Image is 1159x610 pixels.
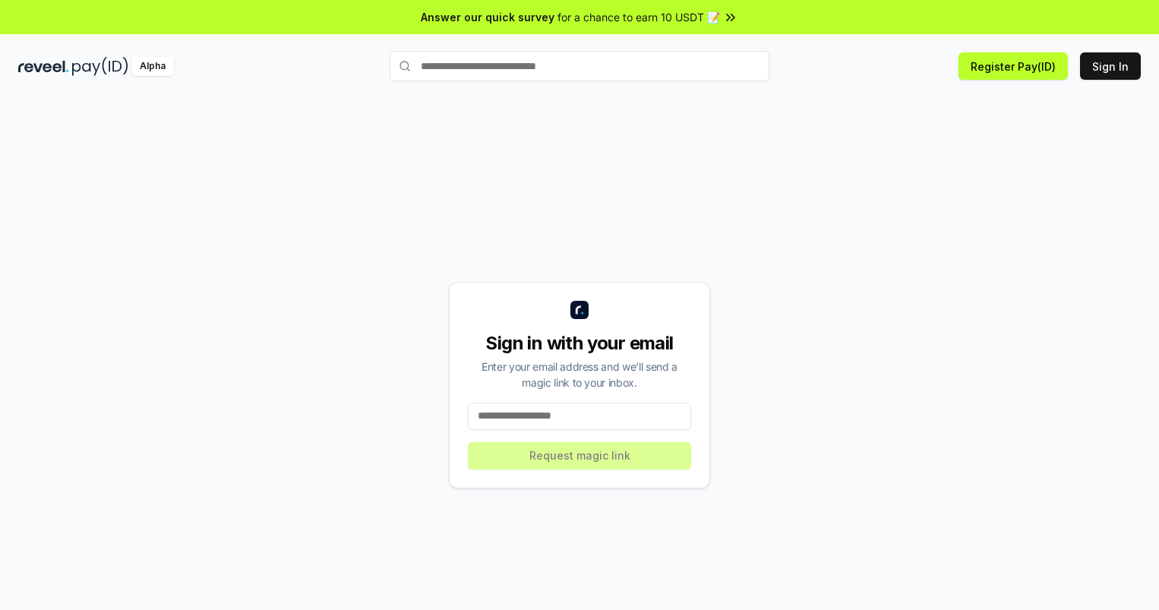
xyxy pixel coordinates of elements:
span: for a chance to earn 10 USDT 📝 [557,9,720,25]
button: Register Pay(ID) [958,52,1068,80]
div: Enter your email address and we’ll send a magic link to your inbox. [468,359,691,390]
img: pay_id [72,57,128,76]
img: reveel_dark [18,57,69,76]
button: Sign In [1080,52,1141,80]
div: Alpha [131,57,174,76]
img: logo_small [570,301,589,319]
span: Answer our quick survey [421,9,554,25]
div: Sign in with your email [468,331,691,356]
